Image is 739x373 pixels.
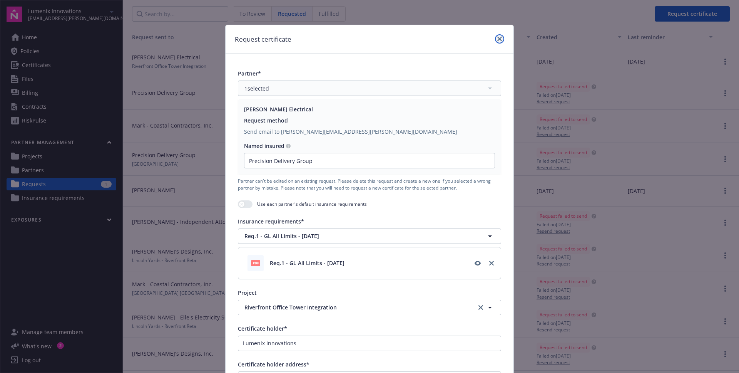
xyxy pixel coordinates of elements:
[238,178,501,191] div: Partner can't be edited on an existing request. Please delete this request and create a new one i...
[238,289,257,296] span: Project
[238,70,261,77] span: Partner*
[244,128,495,136] div: Send email to [PERSON_NAME][EMAIL_ADDRESS][PERSON_NAME][DOMAIN_NAME]
[244,232,461,240] span: Req.1 - GL All Limits - [DATE]
[238,325,287,332] span: Certificate holder*
[476,303,485,312] a: clear selection
[238,218,304,225] span: Insurance requirements*
[238,81,501,96] button: 1selected
[270,259,344,267] span: Req.1 - GL All Limits - June 18 2025
[485,257,498,269] a: Remove
[244,84,269,92] span: 1 selected
[244,105,313,113] div: [PERSON_NAME] Electrical
[251,260,260,266] span: pdf
[471,257,484,269] a: View
[238,229,501,244] button: Req.1 - GL All Limits - [DATE]
[244,116,495,124] div: Request method
[235,34,291,44] h1: Request certificate
[495,34,504,44] a: close
[244,303,461,311] span: Riverfront Office Tower Integration
[238,361,309,368] span: Certificate holder address*
[244,142,284,150] span: Named insured
[238,300,501,315] button: Riverfront Office Tower Integrationclear selection
[257,201,367,207] span: Use each partner's default insurance requirements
